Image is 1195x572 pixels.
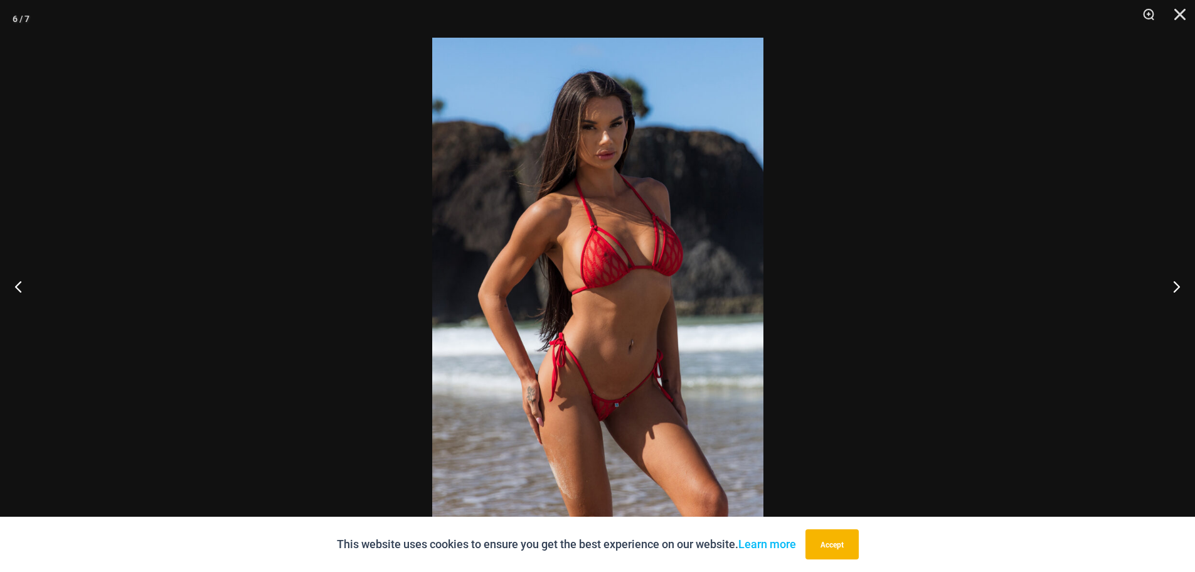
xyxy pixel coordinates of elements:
[805,529,859,559] button: Accept
[1148,255,1195,318] button: Next
[337,535,796,554] p: This website uses cookies to ensure you get the best experience on our website.
[738,537,796,551] a: Learn more
[13,9,29,28] div: 6 / 7
[432,38,763,534] img: Crystal Waves 305 Tri Top 456 Bottom 05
